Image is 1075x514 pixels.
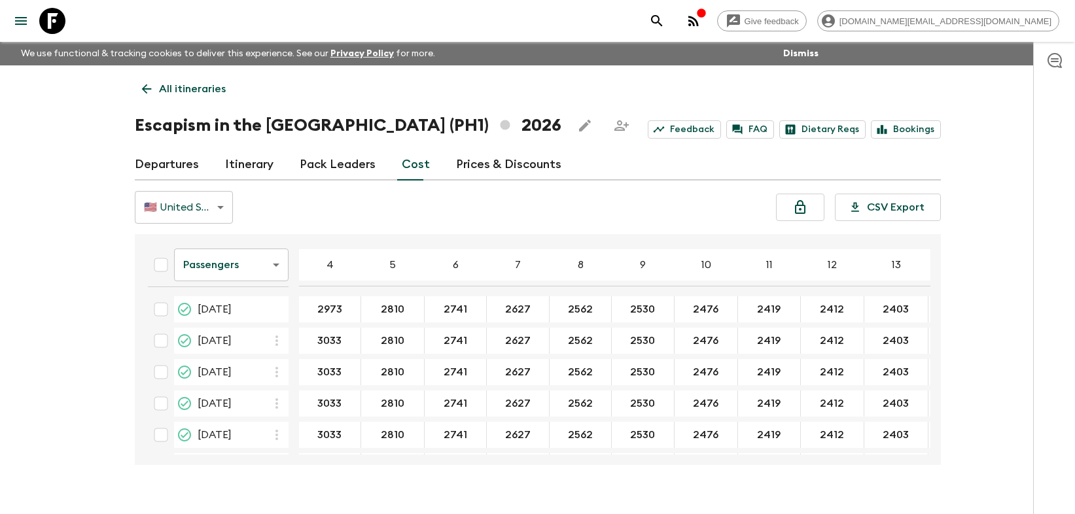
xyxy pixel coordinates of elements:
p: 10 [701,257,711,273]
div: 09 Jan 2026; 7 [487,296,550,322]
svg: Guaranteed [177,364,192,380]
button: 2476 [677,390,734,417]
span: [DATE] [198,301,232,317]
div: 06 Feb 2026; 14 [928,359,992,385]
button: 2810 [365,359,420,385]
div: 09 Jan 2026; 5 [361,296,425,322]
p: 13 [892,257,901,273]
div: 06 Feb 2026; 4 [299,359,361,385]
div: Passengers [174,247,289,283]
span: [DATE] [198,364,232,380]
button: 2741 [428,359,483,385]
button: 2562 [552,390,608,417]
button: 2530 [614,359,671,385]
button: 2419 [741,296,796,322]
div: 13 Feb 2026; 14 [928,390,992,417]
div: 09 Jan 2026; 10 [675,296,738,322]
div: 17 Feb 2026; 5 [361,422,425,448]
div: 06 Feb 2026; 6 [425,359,487,385]
div: 24 Feb 2026; 13 [864,453,928,479]
button: 2627 [489,453,546,479]
a: Itinerary [225,149,273,180]
span: [DATE] [198,333,232,349]
div: 17 Feb 2026; 11 [738,422,801,448]
button: 2810 [365,328,420,354]
div: 13 Feb 2026; 13 [864,390,928,417]
button: 2627 [489,296,546,322]
a: Bookings [871,120,941,139]
div: 13 Feb 2026; 7 [487,390,550,417]
button: 2476 [677,296,734,322]
div: 16 Jan 2026; 14 [928,328,992,354]
div: 09 Jan 2026; 8 [550,296,612,322]
button: 2741 [428,453,483,479]
button: 2627 [489,328,546,354]
p: 4 [326,257,334,273]
button: search adventures [644,8,670,34]
div: 16 Jan 2026; 13 [864,328,928,354]
div: 16 Jan 2026; 11 [738,328,801,354]
div: 16 Jan 2026; 9 [612,328,675,354]
button: 2476 [677,422,734,448]
a: Privacy Policy [330,49,394,58]
div: 24 Feb 2026; 4 [299,453,361,479]
div: 13 Feb 2026; 12 [801,390,864,417]
div: 13 Feb 2026; 5 [361,390,425,417]
div: 06 Feb 2026; 11 [738,359,801,385]
button: 2476 [677,359,734,385]
div: 17 Feb 2026; 12 [801,422,864,448]
button: 2530 [614,296,671,322]
button: 3033 [302,453,357,479]
button: 2412 [804,453,860,479]
div: 🇺🇸 United States Dollar (USD) [135,189,233,226]
div: 24 Feb 2026; 14 [928,453,992,479]
button: 2562 [552,359,608,385]
div: 16 Jan 2026; 12 [801,328,864,354]
button: 2562 [552,296,608,322]
div: [DOMAIN_NAME][EMAIL_ADDRESS][DOMAIN_NAME] [817,10,1059,31]
div: 16 Jan 2026; 6 [425,328,487,354]
div: 17 Feb 2026; 4 [299,422,361,448]
div: 17 Feb 2026; 14 [928,422,992,448]
div: 06 Feb 2026; 5 [361,359,425,385]
a: Dietary Reqs [779,120,866,139]
div: 24 Feb 2026; 6 [425,453,487,479]
button: CSV Export [835,194,941,221]
div: 24 Feb 2026; 9 [612,453,675,479]
div: 13 Feb 2026; 8 [550,390,612,417]
div: 09 Jan 2026; 13 [864,296,928,322]
button: 3033 [302,390,357,417]
button: 2476 [677,328,734,354]
div: 13 Feb 2026; 4 [299,390,361,417]
button: 2419 [741,422,796,448]
div: 16 Jan 2026; 4 [299,328,361,354]
button: 2476 [677,453,734,479]
p: We use functional & tracking cookies to deliver this experience. See our for more. [16,42,440,65]
button: 2973 [302,296,358,322]
div: 24 Feb 2026; 10 [675,453,738,479]
div: 17 Feb 2026; 10 [675,422,738,448]
div: 09 Jan 2026; 14 [928,296,992,322]
svg: On Sale [177,396,192,411]
p: 5 [389,257,396,273]
p: 9 [640,257,646,273]
button: 2419 [741,453,796,479]
button: 2412 [804,328,860,354]
div: 09 Jan 2026; 6 [425,296,487,322]
button: 2741 [428,328,483,354]
div: 13 Feb 2026; 9 [612,390,675,417]
button: 2403 [867,328,925,354]
p: 11 [766,257,773,273]
button: 2530 [614,390,671,417]
button: 2403 [867,359,925,385]
button: Edit this itinerary [572,112,598,139]
div: 24 Feb 2026; 8 [550,453,612,479]
button: 2530 [614,453,671,479]
p: All itineraries [159,81,226,97]
div: 09 Jan 2026; 12 [801,296,864,322]
div: 16 Jan 2026; 5 [361,328,425,354]
svg: On Sale [177,301,192,317]
button: 2403 [867,422,925,448]
a: All itineraries [135,76,233,102]
button: 2810 [365,296,420,322]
